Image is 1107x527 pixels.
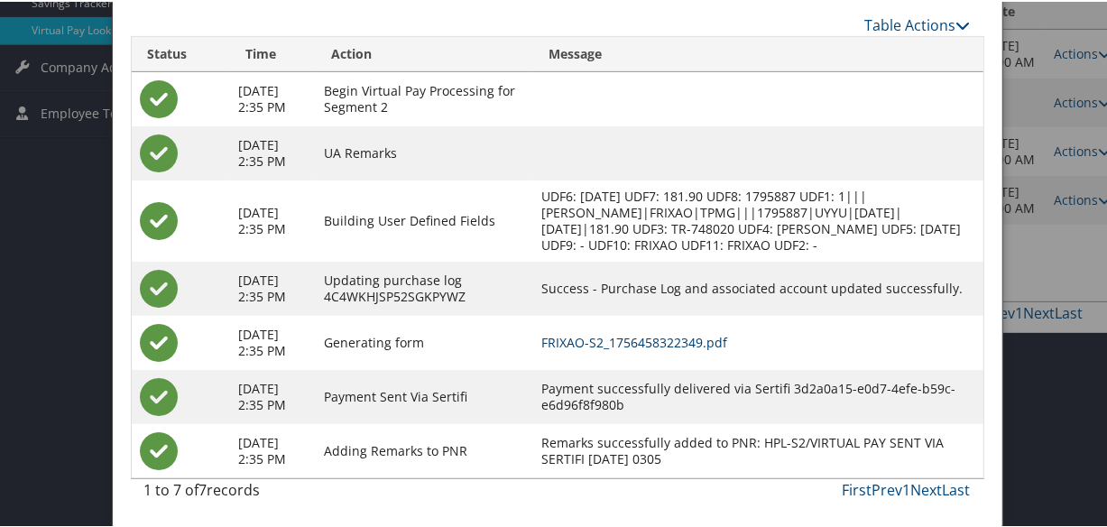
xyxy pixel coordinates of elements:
[229,35,315,70] th: Time: activate to sort column ascending
[316,368,533,422] td: Payment Sent Via Sertifi
[229,314,315,368] td: [DATE] 2:35 PM
[943,478,971,498] a: Last
[229,422,315,476] td: [DATE] 2:35 PM
[541,332,727,349] a: FRIXAO-S2_1756458322349.pdf
[903,478,911,498] a: 1
[316,260,533,314] td: Updating purchase log 4C4WKHJSP52SGKPYWZ
[229,260,315,314] td: [DATE] 2:35 PM
[229,125,315,179] td: [DATE] 2:35 PM
[532,179,982,260] td: UDF6: [DATE] UDF7: 181.90 UDF8: 1795887 UDF1: 1|||[PERSON_NAME]|FRIXAO|TPMG|||1795887|UYYU|[DATE]...
[532,368,982,422] td: Payment successfully delivered via Sertifi 3d2a0a15-e0d7-4efe-b59c-e6d96f8f980b
[316,422,533,476] td: Adding Remarks to PNR
[316,70,533,125] td: Begin Virtual Pay Processing for Segment 2
[865,14,971,33] a: Table Actions
[316,179,533,260] td: Building User Defined Fields
[229,70,315,125] td: [DATE] 2:35 PM
[229,179,315,260] td: [DATE] 2:35 PM
[532,260,982,314] td: Success - Purchase Log and associated account updated successfully.
[316,125,533,179] td: UA Remarks
[316,35,533,70] th: Action: activate to sort column ascending
[911,478,943,498] a: Next
[872,478,903,498] a: Prev
[532,35,982,70] th: Message: activate to sort column ascending
[316,314,533,368] td: Generating form
[199,478,208,498] span: 7
[132,35,230,70] th: Status: activate to sort column ascending
[843,478,872,498] a: First
[532,422,982,476] td: Remarks successfully added to PNR: HPL-S2/VIRTUAL PAY SENT VIA SERTIFI [DATE] 0305
[229,368,315,422] td: [DATE] 2:35 PM
[144,477,331,508] div: 1 to 7 of records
